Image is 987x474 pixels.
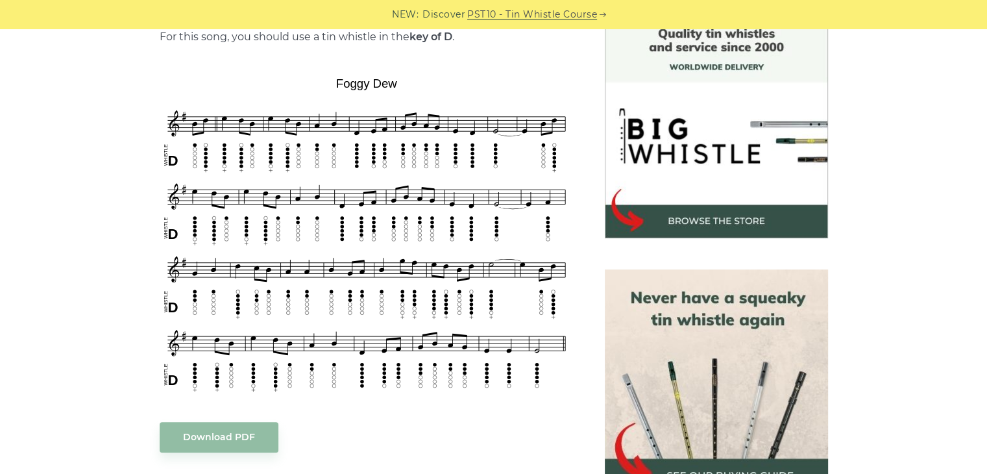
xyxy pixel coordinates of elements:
a: PST10 - Tin Whistle Course [467,7,597,22]
strong: key of D [409,31,452,43]
img: Foggy Dew Tin Whistle Tab & Sheet Music [160,72,574,395]
a: Download PDF [160,422,278,453]
span: Discover [422,7,465,22]
span: NEW: [392,7,419,22]
img: BigWhistle Tin Whistle Store [605,15,828,238]
p: Sheet music (notes) and tab to play on a tin whistle (penny whistle). For this song, you should u... [160,12,574,45]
